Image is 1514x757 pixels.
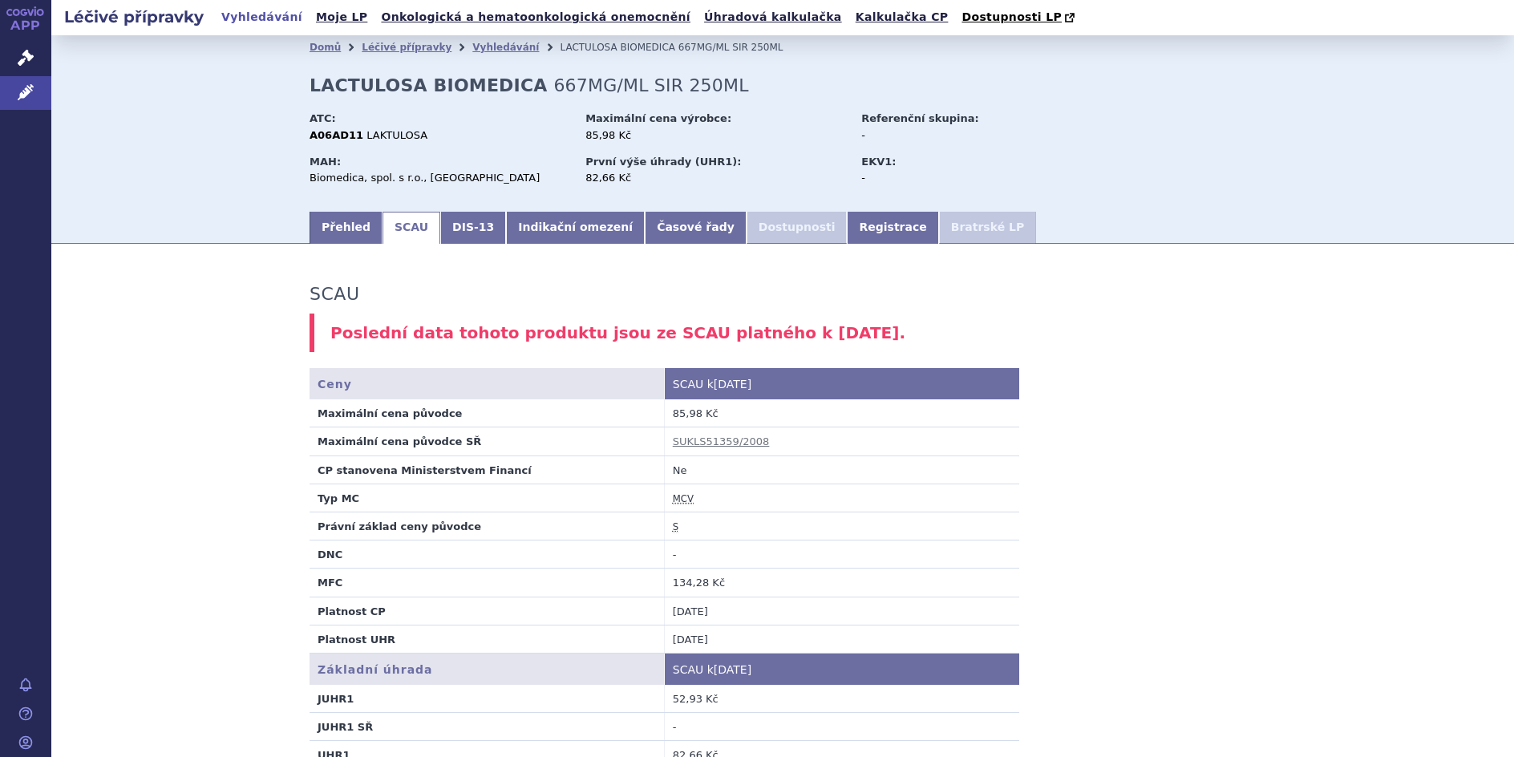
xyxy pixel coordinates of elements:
strong: DNC [318,549,342,561]
strong: LACTULOSA BIOMEDICA [310,75,548,95]
a: Vyhledávání [217,6,307,28]
td: 85,98 Kč [664,399,1018,427]
strong: Typ MC [318,492,359,504]
span: LAKTULOSA [366,129,427,141]
strong: Platnost CP [318,605,386,617]
div: 82,66 Kč [585,171,846,185]
th: SCAU k [664,654,1018,685]
div: Biomedica, spol. s r.o., [GEOGRAPHIC_DATA] [310,171,570,185]
span: Dostupnosti LP [961,10,1062,23]
strong: ATC: [310,112,336,124]
td: [DATE] [664,597,1018,625]
td: [DATE] [664,625,1018,653]
span: [DATE] [714,378,751,391]
div: Poslední data tohoto produktu jsou ze SCAU platného k [DATE]. [310,314,1256,353]
abbr: stanovena nebo změněna ve správním řízení podle zákona č. 48/1997 Sb. ve znění účinném od 1.1.2008 [673,521,678,533]
td: 52,93 Kč [664,685,1018,713]
h2: Léčivé přípravky [51,6,217,28]
td: - [664,713,1018,741]
strong: CP stanovena Ministerstvem Financí [318,464,532,476]
a: Onkologická a hematoonkologická onemocnění [376,6,695,28]
strong: Maximální cena původce [318,407,462,419]
td: Ne [664,455,1018,484]
a: SUKLS51359/2008 [673,435,770,447]
strong: Referenční skupina: [861,112,978,124]
td: 134,28 Kč [664,569,1018,597]
a: Registrace [847,212,938,244]
span: 667MG/ML SIR 250ML [553,75,748,95]
a: Domů [310,42,341,53]
div: - [861,128,1042,143]
span: LACTULOSA BIOMEDICA [560,42,675,53]
strong: JUHR1 [318,693,354,705]
strong: První výše úhrady (UHR1): [585,156,741,168]
abbr: maximální cena výrobce [673,493,694,505]
td: - [664,540,1018,569]
a: SCAU [383,212,440,244]
strong: JUHR1 SŘ [318,721,373,733]
span: 667MG/ML SIR 250ML [678,42,783,53]
div: 85,98 Kč [585,128,846,143]
strong: Maximální cena původce SŘ [318,435,481,447]
span: [DATE] [714,663,751,676]
th: Ceny [310,368,664,399]
th: SCAU k [664,368,1018,399]
a: Časové řady [645,212,747,244]
a: Úhradová kalkulačka [699,6,847,28]
strong: MFC [318,577,342,589]
th: Základní úhrada [310,654,664,685]
strong: Právní základ ceny původce [318,520,481,532]
a: Indikační omezení [506,212,645,244]
strong: A06AD11 [310,129,363,141]
strong: EKV1: [861,156,896,168]
a: DIS-13 [440,212,506,244]
a: Vyhledávání [472,42,539,53]
h3: SCAU [310,284,359,305]
a: Dostupnosti LP [957,6,1083,29]
a: Moje LP [311,6,372,28]
strong: Platnost UHR [318,634,395,646]
a: Přehled [310,212,383,244]
a: Léčivé přípravky [362,42,451,53]
div: - [861,171,1042,185]
a: Kalkulačka CP [851,6,953,28]
strong: Maximální cena výrobce: [585,112,731,124]
strong: MAH: [310,156,341,168]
